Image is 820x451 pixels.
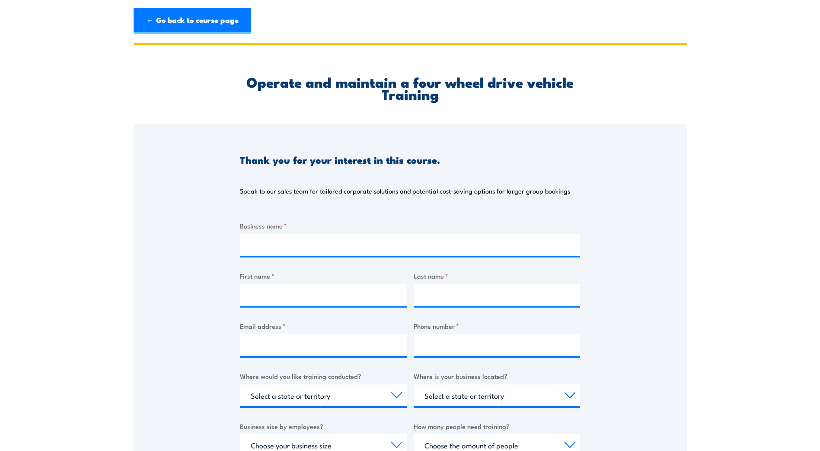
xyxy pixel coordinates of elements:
[134,8,251,34] a: ← Go back to course page
[414,371,581,381] label: Where is your business located?
[240,271,407,281] label: First name
[414,321,581,331] label: Phone number
[240,155,440,165] h3: Thank you for your interest in this course.
[240,371,407,381] label: Where would you like training conducted?
[240,421,407,431] label: Business size by employees?
[240,76,580,100] h2: Operate and maintain a four wheel drive vehicle Training
[240,187,570,195] p: Speak to our sales team for tailored corporate solutions and potential cost-saving options for la...
[240,221,580,231] label: Business name
[240,321,407,331] label: Email address
[414,271,581,281] label: Last name
[414,421,581,431] label: How many people need training?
